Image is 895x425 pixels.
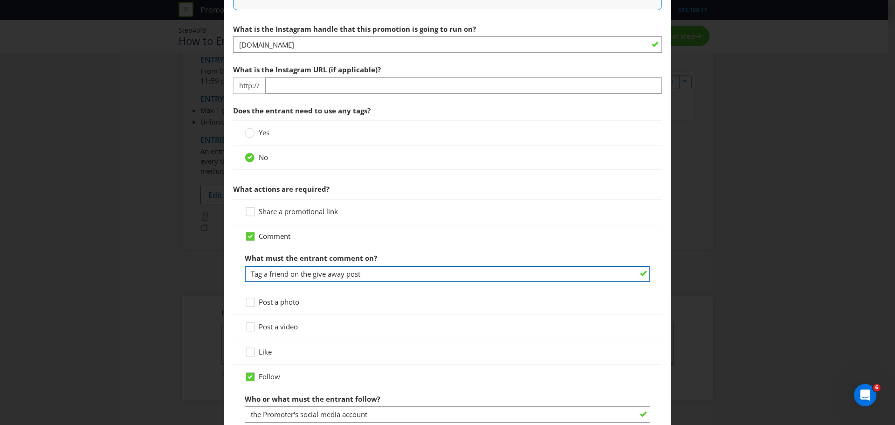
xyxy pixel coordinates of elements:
[259,231,290,241] span: Comment
[259,322,298,331] span: Post a video
[233,24,476,34] span: What is the Instagram handle that this promotion is going to run on?
[259,128,269,137] span: Yes
[233,106,371,115] span: Does the entrant need to use any tags?
[245,394,380,404] span: Who or what must the entrant follow?
[245,406,650,423] input: e.g. the Promoter's social media account
[245,266,650,282] input: e.g. the promotional post
[259,297,299,307] span: Post a photo
[233,184,330,194] span: What actions are required?
[233,65,381,74] span: What is the Instagram URL (if applicable)?
[233,77,265,94] span: http://
[245,253,377,263] span: What must the entrant comment on?
[259,347,272,356] span: Like
[259,372,280,381] span: Follow
[873,384,881,391] span: 6
[259,153,268,162] span: No
[259,207,338,216] span: Share a promotional link
[854,384,876,406] iframe: Intercom live chat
